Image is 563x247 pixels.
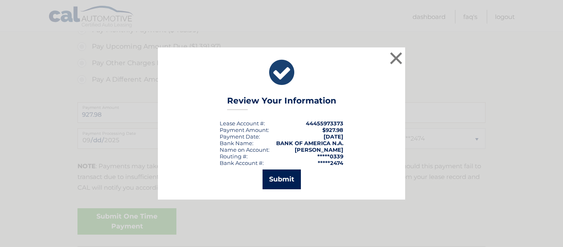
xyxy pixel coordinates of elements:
[220,140,253,146] div: Bank Name:
[220,133,260,140] div: :
[220,146,270,153] div: Name on Account:
[220,160,264,166] div: Bank Account #:
[276,140,343,146] strong: BANK OF AMERICA N.A.
[220,127,269,133] div: Payment Amount:
[227,96,336,110] h3: Review Your Information
[324,133,343,140] span: [DATE]
[263,169,301,189] button: Submit
[306,120,343,127] strong: 44455973373
[220,120,265,127] div: Lease Account #:
[322,127,343,133] span: $927.98
[220,133,259,140] span: Payment Date
[295,146,343,153] strong: [PERSON_NAME]
[220,153,248,160] div: Routing #:
[388,50,404,66] button: ×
